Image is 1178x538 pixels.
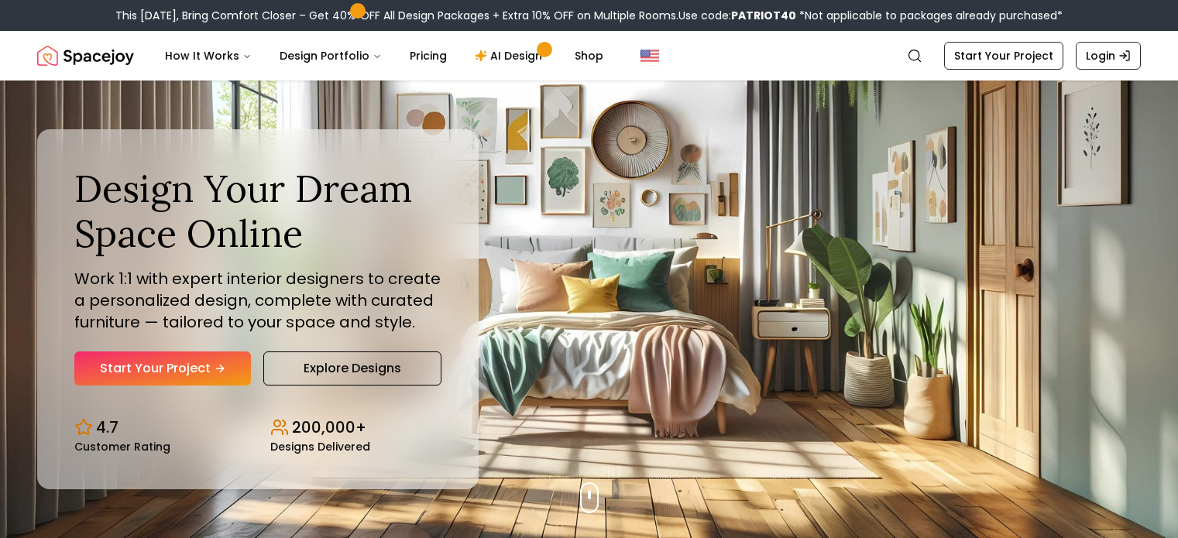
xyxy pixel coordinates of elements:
h1: Design Your Dream Space Online [74,166,441,255]
p: 4.7 [96,416,118,438]
a: AI Design [462,40,559,71]
a: Spacejoy [37,40,134,71]
a: Start Your Project [74,351,251,386]
img: Spacejoy Logo [37,40,134,71]
a: Pricing [397,40,459,71]
span: Use code: [678,8,796,23]
nav: Global [37,31,1141,81]
a: Start Your Project [944,42,1063,70]
a: Shop [562,40,616,71]
span: *Not applicable to packages already purchased* [796,8,1063,23]
b: PATRIOT40 [731,8,796,23]
button: How It Works [153,40,264,71]
p: 200,000+ [292,416,366,438]
small: Customer Rating [74,441,170,452]
p: Work 1:1 with expert interior designers to create a personalized design, complete with curated fu... [74,268,441,333]
button: Design Portfolio [267,40,394,71]
a: Login [1076,42,1141,70]
div: This [DATE], Bring Comfort Closer – Get 40% OFF All Design Packages + Extra 10% OFF on Multiple R... [115,8,1063,23]
nav: Main [153,40,616,71]
a: Explore Designs [263,351,441,386]
div: Design stats [74,404,441,452]
small: Designs Delivered [270,441,370,452]
img: United States [641,46,659,65]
